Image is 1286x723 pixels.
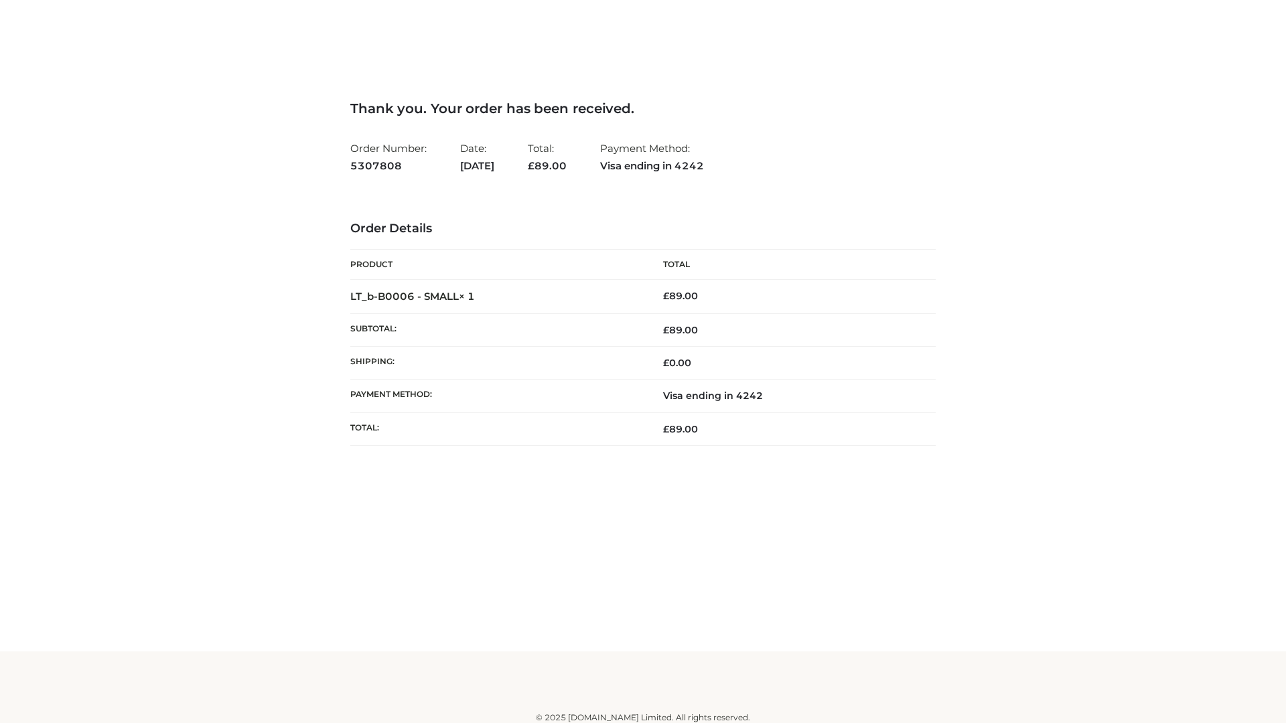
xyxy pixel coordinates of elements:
bdi: 0.00 [663,357,691,369]
th: Payment method: [350,380,643,412]
th: Total [643,250,936,280]
h3: Order Details [350,222,936,236]
th: Subtotal: [350,313,643,346]
span: £ [663,357,669,369]
th: Total: [350,412,643,445]
span: 89.00 [663,423,698,435]
li: Payment Method: [600,137,704,177]
td: Visa ending in 4242 [643,380,936,412]
th: Shipping: [350,347,643,380]
bdi: 89.00 [663,290,698,302]
li: Date: [460,137,494,177]
li: Total: [528,137,567,177]
strong: Visa ending in 4242 [600,157,704,175]
strong: [DATE] [460,157,494,175]
li: Order Number: [350,137,427,177]
h3: Thank you. Your order has been received. [350,100,936,116]
span: 89.00 [663,324,698,336]
span: £ [663,290,669,302]
span: £ [663,324,669,336]
strong: 5307808 [350,157,427,175]
span: 89.00 [528,159,567,172]
span: £ [663,423,669,435]
strong: LT_b-B0006 - SMALL [350,290,475,303]
span: £ [528,159,534,172]
strong: × 1 [459,290,475,303]
th: Product [350,250,643,280]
